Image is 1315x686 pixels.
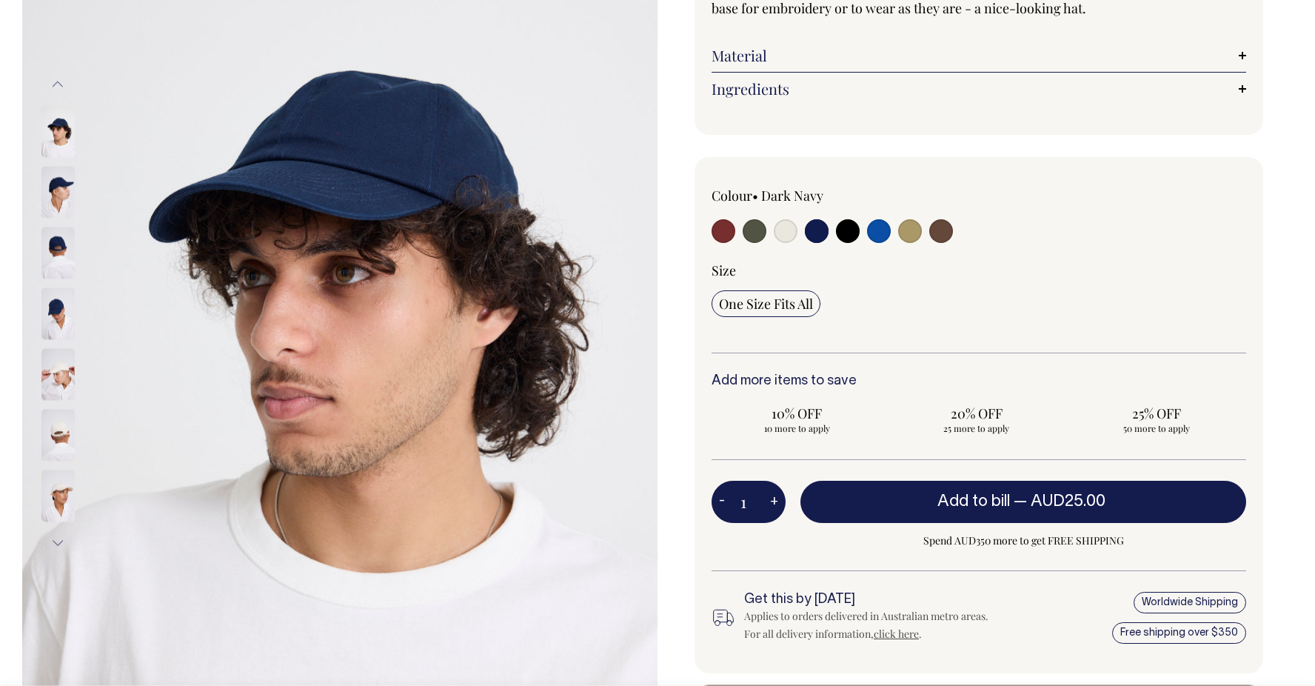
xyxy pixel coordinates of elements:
[763,487,786,517] button: +
[891,400,1063,439] input: 20% OFF 25 more to apply
[41,348,75,400] img: natural
[41,470,75,522] img: natural
[1078,422,1234,434] span: 50 more to apply
[744,593,1003,607] h6: Get this by [DATE]
[41,166,75,218] img: dark-navy
[761,187,823,204] label: Dark Navy
[1031,494,1105,509] span: AUD25.00
[41,227,75,279] img: dark-navy
[712,487,732,517] button: -
[719,404,875,422] span: 10% OFF
[41,409,75,461] img: natural
[719,422,875,434] span: 10 more to apply
[47,68,69,101] button: Previous
[1071,400,1242,439] input: 25% OFF 50 more to apply
[1078,404,1234,422] span: 25% OFF
[899,422,1055,434] span: 25 more to apply
[752,187,758,204] span: •
[712,47,1246,64] a: Material
[41,105,75,157] img: dark-navy
[800,532,1246,550] span: Spend AUD350 more to get FREE SHIPPING
[712,290,820,317] input: One Size Fits All
[800,481,1246,522] button: Add to bill —AUD25.00
[712,187,926,204] div: Colour
[1014,494,1109,509] span: —
[712,80,1246,98] a: Ingredients
[712,262,1246,279] div: Size
[874,627,919,641] a: click here
[41,287,75,339] img: dark-navy
[719,295,813,313] span: One Size Fits All
[47,526,69,559] button: Next
[712,374,1246,389] h6: Add more items to save
[899,404,1055,422] span: 20% OFF
[744,607,1003,643] div: Applies to orders delivered in Australian metro areas. For all delivery information, .
[712,400,883,439] input: 10% OFF 10 more to apply
[937,494,1010,509] span: Add to bill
